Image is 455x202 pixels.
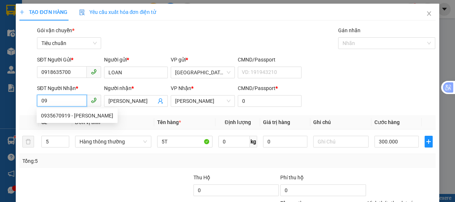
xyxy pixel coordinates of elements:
[171,56,235,64] div: VP gửi
[91,97,97,103] span: phone
[37,27,74,33] span: Gói vận chuyển
[263,136,307,147] input: 0
[79,10,85,15] img: icon
[157,136,212,147] input: VD: Bàn, Ghế
[425,136,433,147] button: plus
[171,85,191,91] span: VP Nhận
[338,27,360,33] label: Gán nhãn
[41,38,97,49] span: Tiêu chuẩn
[158,98,163,104] span: user-add
[37,110,118,121] div: 0935670919 - HUNG THẢO
[374,119,400,125] span: Cước hàng
[37,56,101,64] div: SĐT Người Gửi
[193,175,210,180] span: Thu Hộ
[41,112,113,120] div: 0935670919 - [PERSON_NAME]
[22,136,34,147] button: delete
[79,136,147,147] span: Hàng thông thường
[313,136,369,147] input: Ghi Chú
[238,84,302,92] div: CMND/Passport
[104,56,168,64] div: Người gửi
[91,69,97,75] span: phone
[175,96,230,106] span: Tuy Hòa
[238,56,302,64] div: CMND/Passport
[425,139,432,145] span: plus
[225,119,251,125] span: Định lượng
[419,4,439,24] button: Close
[175,67,230,78] span: Đà Lạt
[250,136,257,147] span: kg
[310,115,371,130] th: Ghi chú
[104,84,168,92] div: Người nhận
[19,10,25,15] span: plus
[37,84,101,92] div: SĐT Người Nhận
[157,119,181,125] span: Tên hàng
[22,157,176,165] div: Tổng: 5
[79,9,156,15] span: Yêu cầu xuất hóa đơn điện tử
[426,11,432,16] span: close
[280,173,366,184] div: Phí thu hộ
[263,119,290,125] span: Giá trị hàng
[19,9,67,15] span: TẠO ĐƠN HÀNG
